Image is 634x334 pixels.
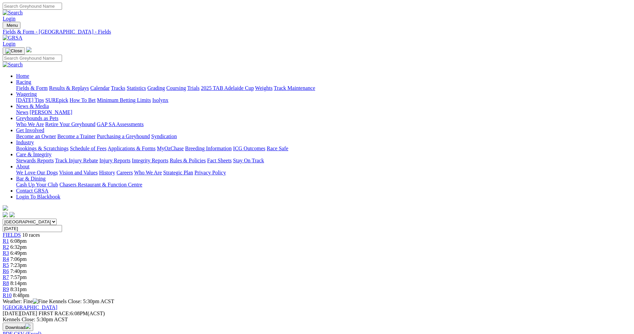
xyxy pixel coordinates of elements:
a: R3 [3,250,9,256]
span: R1 [3,238,9,244]
a: Contact GRSA [16,188,48,193]
a: Syndication [151,133,177,139]
a: Schedule of Fees [70,146,106,151]
a: Tracks [111,85,125,91]
a: FIELDS [3,232,21,238]
a: Fields & Form - [GEOGRAPHIC_DATA] - Fields [3,29,631,35]
img: Search [3,10,23,16]
a: Get Involved [16,127,44,133]
a: Retire Your Greyhound [45,121,96,127]
a: R4 [3,256,9,262]
input: Search [3,3,62,10]
a: Racing [16,79,31,85]
a: Coursing [166,85,186,91]
a: [PERSON_NAME] [30,109,72,115]
a: We Love Our Dogs [16,170,58,175]
a: Login [3,41,15,47]
img: Close [5,48,22,54]
div: Greyhounds as Pets [16,121,631,127]
a: Race Safe [267,146,288,151]
a: R8 [3,280,9,286]
a: Who We Are [16,121,44,127]
a: Chasers Restaurant & Function Centre [59,182,142,187]
span: 7:23pm [10,262,27,268]
div: Bar & Dining [16,182,631,188]
div: Industry [16,146,631,152]
a: Who We Are [134,170,162,175]
span: R9 [3,286,9,292]
div: Care & Integrity [16,158,631,164]
a: 2025 TAB Adelaide Cup [201,85,254,91]
span: 7:40pm [10,268,27,274]
span: Menu [7,23,18,28]
button: Toggle navigation [3,22,20,29]
a: Results & Replays [49,85,89,91]
a: Statistics [127,85,146,91]
div: About [16,170,631,176]
a: Grading [148,85,165,91]
a: Bar & Dining [16,176,46,181]
img: logo-grsa-white.png [26,47,32,52]
a: GAP SA Assessments [97,121,144,127]
span: 10 races [22,232,40,238]
span: 6:08PM(ACST) [39,311,105,316]
div: Racing [16,85,631,91]
a: Rules & Policies [170,158,206,163]
a: Purchasing a Greyhound [97,133,150,139]
input: Select date [3,225,62,232]
span: [DATE] [3,311,37,316]
a: Track Maintenance [274,85,315,91]
a: R6 [3,268,9,274]
a: Careers [116,170,133,175]
a: Home [16,73,29,79]
span: 6:49pm [10,250,27,256]
a: SUREpick [45,97,68,103]
a: Weights [255,85,273,91]
img: GRSA [3,35,22,41]
a: R2 [3,244,9,250]
a: MyOzChase [157,146,184,151]
span: 8:14pm [10,280,27,286]
a: Login To Blackbook [16,194,60,200]
a: Fields & Form [16,85,48,91]
a: Injury Reports [99,158,130,163]
a: Wagering [16,91,37,97]
img: logo-grsa-white.png [3,205,8,211]
img: download.svg [25,324,31,329]
a: Trials [187,85,199,91]
a: Care & Integrity [16,152,52,157]
a: Greyhounds as Pets [16,115,58,121]
a: R7 [3,274,9,280]
a: R10 [3,292,12,298]
a: Applications & Forms [108,146,156,151]
a: Fact Sheets [207,158,232,163]
a: Login [3,16,15,21]
span: Kennels Close: 5:30pm ACST [49,298,114,304]
a: Integrity Reports [132,158,168,163]
a: Bookings & Scratchings [16,146,68,151]
div: News & Media [16,109,631,115]
button: Toggle navigation [3,47,25,55]
a: R5 [3,262,9,268]
div: Get Involved [16,133,631,140]
a: Track Injury Rebate [55,158,98,163]
div: Kennels Close: 5:30pm ACST [3,317,631,323]
span: 6:08pm [10,238,27,244]
a: News & Media [16,103,49,109]
span: 6:32pm [10,244,27,250]
img: facebook.svg [3,212,8,217]
a: Minimum Betting Limits [97,97,151,103]
img: twitter.svg [9,212,15,217]
a: Become a Trainer [57,133,96,139]
span: 8:31pm [10,286,27,292]
a: Breeding Information [185,146,232,151]
a: Isolynx [152,97,168,103]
